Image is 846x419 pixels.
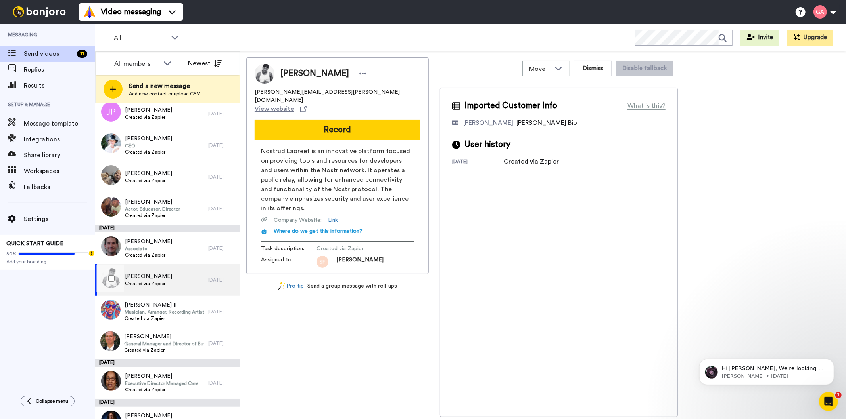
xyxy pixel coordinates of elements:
[208,142,236,149] div: [DATE]
[36,398,68,404] span: Collapse menu
[208,380,236,386] div: [DATE]
[24,214,95,224] span: Settings
[255,104,294,114] span: View website
[6,259,89,265] span: Add your branding
[124,341,204,347] span: General Manager and Director of Business Development
[464,139,510,150] span: User history
[280,68,349,80] span: [PERSON_NAME]
[246,282,429,290] div: - Send a group message with roll-ups
[124,347,204,353] span: Created via Zapier
[208,174,236,180] div: [DATE]
[125,106,172,114] span: [PERSON_NAME]
[125,301,204,309] span: [PERSON_NAME] II
[278,282,304,290] a: Pro tip
[835,392,842,398] span: 1
[24,119,95,128] span: Message template
[95,225,240,232] div: [DATE]
[740,30,779,46] button: Invite
[125,177,172,184] span: Created via Zapier
[125,135,172,143] span: [PERSON_NAME]
[787,30,833,46] button: Upgrade
[125,387,198,393] span: Created via Zapier
[24,150,95,160] span: Share library
[278,282,285,290] img: magic-wand.svg
[24,65,95,74] span: Replies
[261,245,317,253] span: Task description :
[182,55,228,71] button: Newest
[6,251,17,257] span: 80%
[208,245,236,251] div: [DATE]
[317,256,328,268] img: sf.png
[255,120,420,140] button: Record
[463,118,513,128] div: [PERSON_NAME]
[114,59,159,69] div: All members
[24,135,95,144] span: Integrations
[125,246,172,252] span: Associate
[125,198,180,206] span: [PERSON_NAME]
[124,333,204,341] span: [PERSON_NAME]
[101,371,121,391] img: d5a562f7-902b-4007-8be7-19bd9e49d1b7.jpg
[101,300,121,320] img: a072b5bf-f6ea-4d35-b316-a0dad01ec39f.jpg
[88,250,95,257] div: Tooltip anchor
[125,143,172,149] span: CEO
[261,147,414,213] span: Nostrud Laoreet is an innovative platform focused on providing tools and resources for developers...
[208,206,236,212] div: [DATE]
[125,315,204,322] span: Created via Zapier
[101,133,121,153] img: 9f89a8d5-7acf-4577-96f5-994c35b39e13.jpg
[114,33,167,43] span: All
[125,272,172,280] span: [PERSON_NAME]
[6,241,63,246] span: QUICK START GUIDE
[125,380,198,387] span: Executive Director Managed Care
[529,64,551,74] span: Move
[125,238,172,246] span: [PERSON_NAME]
[95,399,240,407] div: [DATE]
[208,340,236,347] div: [DATE]
[83,6,96,18] img: vm-color.svg
[24,166,95,176] span: Workspaces
[336,256,384,268] span: [PERSON_NAME]
[317,245,392,253] span: Created via Zapier
[125,309,204,315] span: Musician, Arranger, Recording Artist, Composer
[24,81,95,90] span: Results
[125,170,172,177] span: [PERSON_NAME]
[125,372,198,380] span: [PERSON_NAME]
[101,165,121,185] img: 730eda49-a1ea-4421-8d9d-0f9328947313.jpg
[504,157,559,166] div: Created via Zapier
[464,100,557,112] span: Imported Customer Info
[101,236,121,256] img: b964701b-81eb-4dfd-8361-b342f5860013.jpg
[10,6,69,17] img: bj-logo-header-white.svg
[101,197,121,217] img: dfdb9495-02a6-44a6-ac8b-73ef1917a166.jpg
[627,101,666,110] div: What is this?
[328,216,338,224] a: Link
[208,110,236,117] div: [DATE]
[77,50,87,58] div: 11
[687,342,846,398] iframe: Intercom notifications message
[101,102,121,122] img: jp.png
[100,331,120,351] img: dfcb801d-8d5d-4929-9446-770968b196ea.jpg
[819,392,838,411] iframe: Intercom live chat
[125,206,180,212] span: Actor, Educator, Director
[24,182,95,192] span: Fallbacks
[95,359,240,367] div: [DATE]
[516,120,577,126] span: [PERSON_NAME] Bio
[208,309,236,315] div: [DATE]
[129,91,200,97] span: Add new contact or upload CSV
[125,280,172,287] span: Created via Zapier
[125,149,172,155] span: Created via Zapier
[261,256,317,268] span: Assigned to:
[574,61,612,76] button: Dismiss
[125,252,172,258] span: Created via Zapier
[24,49,74,59] span: Send videos
[274,229,363,234] span: Where do we get this information?
[616,61,673,76] button: Disable fallback
[125,114,172,120] span: Created via Zapier
[125,212,180,219] span: Created via Zapier
[129,81,200,91] span: Send a new message
[452,158,504,166] div: [DATE]
[208,277,236,283] div: [DATE]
